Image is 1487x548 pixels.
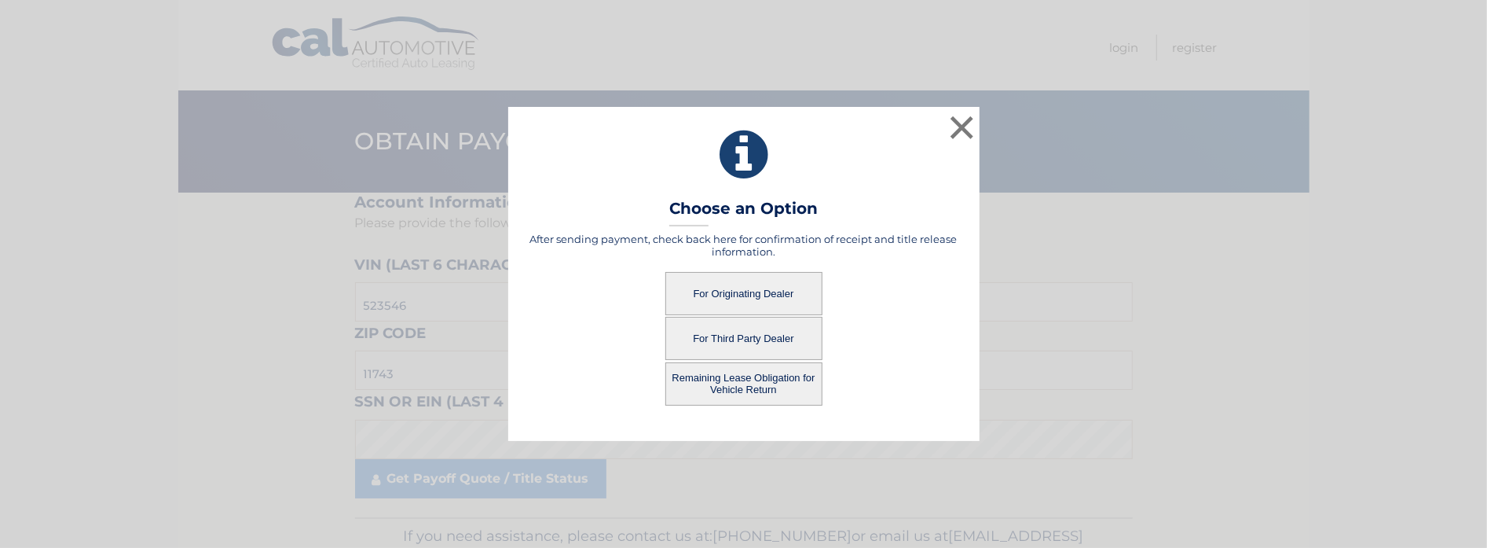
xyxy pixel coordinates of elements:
[669,199,818,226] h3: Choose an Option
[665,317,822,360] button: For Third Party Dealer
[665,272,822,315] button: For Originating Dealer
[947,112,978,143] button: ×
[528,233,960,258] h5: After sending payment, check back here for confirmation of receipt and title release information.
[665,362,822,406] button: Remaining Lease Obligation for Vehicle Return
